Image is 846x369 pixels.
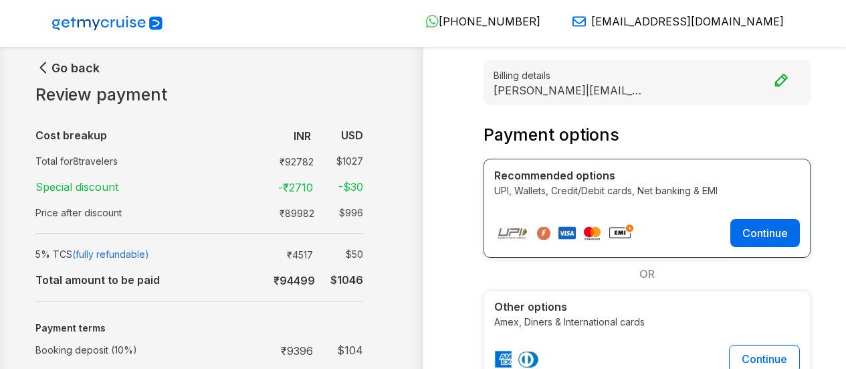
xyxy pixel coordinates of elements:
td: Price after discount [35,200,256,225]
td: : [256,242,263,267]
td: $ 1027 [319,151,363,171]
h1: Review payment [35,85,363,105]
b: ₹ 94499 [274,274,315,287]
span: [EMAIL_ADDRESS][DOMAIN_NAME] [591,15,784,28]
h4: Other options [494,301,801,313]
td: Total for 8 travelers [35,149,256,173]
strong: -₹ 2710 [278,181,313,194]
h5: Payment terms [35,323,363,334]
td: $ 50 [318,244,362,264]
span: [PHONE_NUMBER] [439,15,540,28]
td: : [256,337,263,364]
p: UPI, Wallets, Credit/Debit cards, Net banking & EMI [494,183,801,198]
b: $ 1046 [330,273,363,287]
td: : [256,149,263,173]
a: [EMAIL_ADDRESS][DOMAIN_NAME] [562,15,784,28]
td: 5% TCS [35,242,256,267]
td: Booking deposit (10%) [35,337,256,364]
strong: ₹ 9396 [281,344,313,358]
h4: Recommended options [494,169,801,182]
button: Continue [730,219,800,247]
b: Total amount to be paid [35,273,160,287]
p: [PERSON_NAME] | [EMAIL_ADDRESS][DOMAIN_NAME] [494,84,647,96]
td: ₹ 89982 [270,203,320,222]
td: ₹ 92782 [270,151,319,171]
td: : [256,200,263,225]
b: USD [341,129,363,142]
h3: Payment options [484,125,811,145]
small: Billing details [494,68,801,82]
span: (fully refundable) [72,248,149,260]
td: : [256,173,263,200]
strong: $ 104 [337,344,363,357]
p: Amex, Diners & International cards [494,315,801,329]
b: INR [294,129,311,143]
img: Email [572,15,586,28]
td: : [256,122,263,149]
td: : [256,267,263,293]
a: [PHONE_NUMBER] [415,15,540,28]
strong: Special discount [35,180,118,194]
td: ₹ 4517 [270,244,319,264]
div: OR [484,258,811,290]
td: $ 996 [320,203,363,222]
b: Cost breakup [35,129,107,142]
strong: -$ 30 [338,180,363,194]
button: Go back [35,60,100,76]
img: WhatsApp [425,15,439,28]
